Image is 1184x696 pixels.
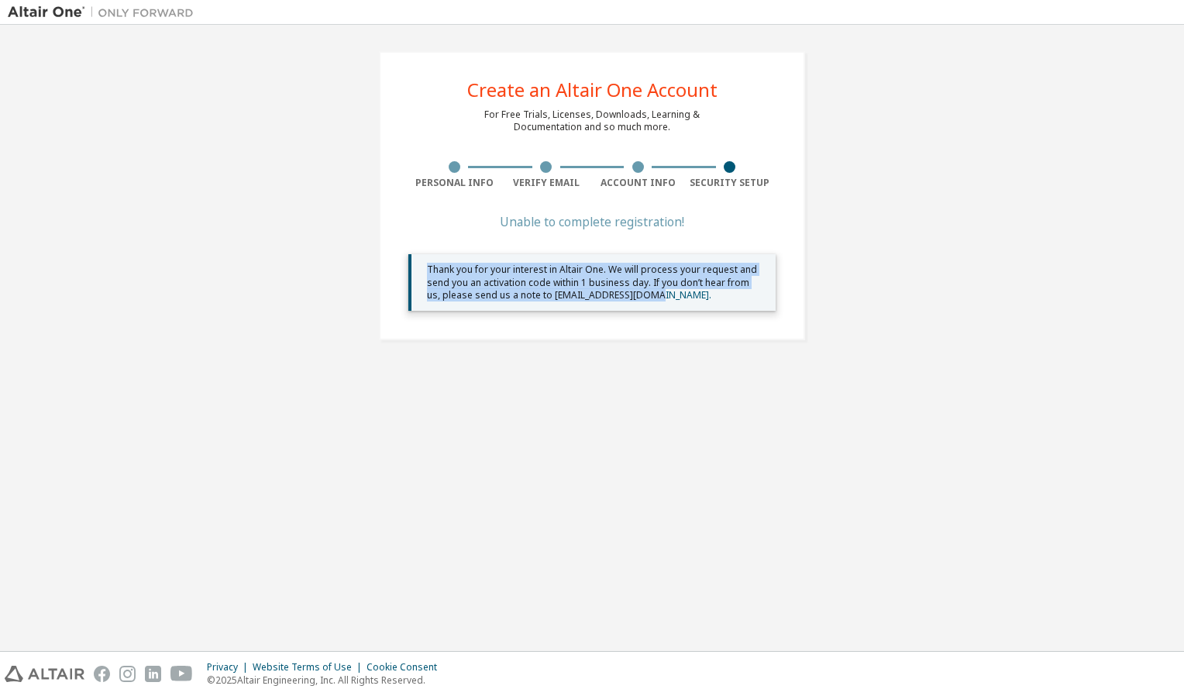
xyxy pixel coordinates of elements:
[467,81,718,99] div: Create an Altair One Account
[592,177,684,189] div: Account Info
[94,666,110,682] img: facebook.svg
[484,109,700,133] div: For Free Trials, Licenses, Downloads, Learning & Documentation and so much more.
[501,177,593,189] div: Verify Email
[119,666,136,682] img: instagram.svg
[5,666,84,682] img: altair_logo.svg
[253,661,367,674] div: Website Terms of Use
[427,264,763,301] div: Thank you for your interest in Altair One. We will process your request and send you an activatio...
[207,661,253,674] div: Privacy
[408,217,776,226] div: Unable to complete registration!
[367,661,446,674] div: Cookie Consent
[408,177,501,189] div: Personal Info
[8,5,201,20] img: Altair One
[145,666,161,682] img: linkedin.svg
[170,666,193,682] img: youtube.svg
[207,674,446,687] p: © 2025 Altair Engineering, Inc. All Rights Reserved.
[684,177,776,189] div: Security Setup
